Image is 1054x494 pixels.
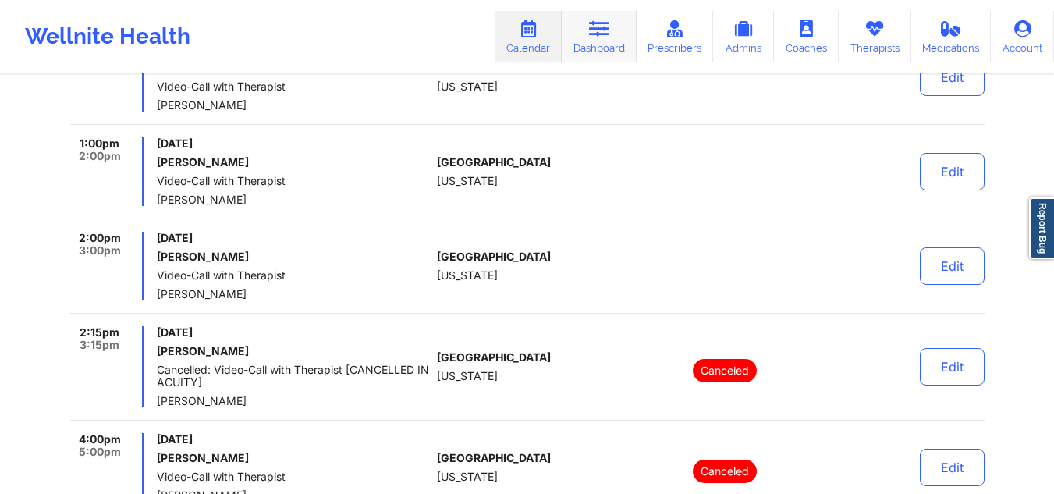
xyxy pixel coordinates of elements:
h6: [PERSON_NAME] [157,452,431,464]
button: Edit [920,153,985,190]
a: Calendar [495,11,562,62]
a: Account [991,11,1054,62]
span: Video-Call with Therapist [157,175,431,187]
button: Edit [920,449,985,486]
a: Prescribers [637,11,714,62]
span: [GEOGRAPHIC_DATA] [437,452,551,464]
span: [US_STATE] [437,269,498,282]
span: [US_STATE] [437,175,498,187]
p: Canceled [693,460,757,483]
button: Edit [920,59,985,96]
span: 3:15pm [80,339,119,351]
span: Video-Call with Therapist [157,80,431,93]
span: Video-Call with Therapist [157,471,431,483]
span: [DATE] [157,433,431,446]
span: 5:00pm [79,446,121,458]
span: [GEOGRAPHIC_DATA] [437,156,551,169]
span: [US_STATE] [437,80,498,93]
h6: [PERSON_NAME] [157,345,431,357]
a: Dashboard [562,11,637,62]
a: Coaches [774,11,839,62]
span: Cancelled: Video-Call with Therapist [CANCELLED IN ACUITY] [157,364,431,389]
span: [US_STATE] [437,471,498,483]
span: 3:00pm [79,244,121,257]
span: [DATE] [157,326,431,339]
h6: [PERSON_NAME] [157,156,431,169]
span: Video-Call with Therapist [157,269,431,282]
span: [PERSON_NAME] [157,288,431,300]
button: Edit [920,247,985,285]
span: [GEOGRAPHIC_DATA] [437,351,551,364]
span: 2:00pm [79,150,121,162]
span: 4:00pm [79,433,121,446]
span: [PERSON_NAME] [157,395,431,407]
span: 2:00pm [79,232,121,244]
span: [GEOGRAPHIC_DATA] [437,251,551,263]
button: Edit [920,348,985,386]
span: 2:15pm [80,326,119,339]
span: [PERSON_NAME] [157,194,431,206]
span: [US_STATE] [437,370,498,382]
span: [PERSON_NAME] [157,99,431,112]
a: Admins [713,11,774,62]
a: Report Bug [1029,197,1054,259]
span: [DATE] [157,137,431,150]
span: 1:00pm [80,137,119,150]
span: [DATE] [157,232,431,244]
a: Therapists [839,11,911,62]
h6: [PERSON_NAME] [157,251,431,263]
a: Medications [911,11,992,62]
p: Canceled [693,359,757,382]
